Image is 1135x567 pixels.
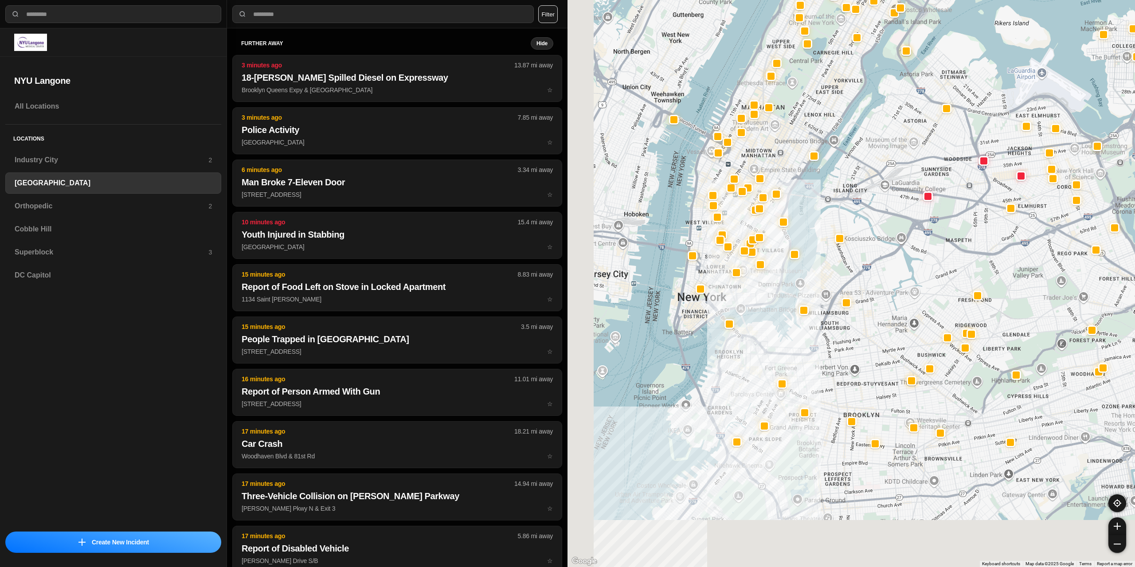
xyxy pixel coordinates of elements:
p: 3 [208,248,212,257]
p: 15.4 mi away [518,218,553,227]
span: star [547,243,553,250]
span: star [547,191,553,198]
p: 16 minutes ago [242,375,514,383]
a: Report a map error [1097,561,1132,566]
span: star [547,348,553,355]
button: iconCreate New Incident [5,532,221,553]
p: 14.94 mi away [514,479,553,488]
p: 3.5 mi away [521,322,553,331]
a: 3 minutes ago13.87 mi away18-[PERSON_NAME] Spilled Diesel on ExpresswayBrooklyn Queens Expy & [GE... [232,86,562,94]
a: Terms (opens in new tab) [1079,561,1092,566]
h2: Man Broke 7-Eleven Door [242,176,553,188]
span: star [547,453,553,460]
button: 10 minutes ago15.4 mi awayYouth Injured in Stabbing[GEOGRAPHIC_DATA]star [232,212,562,259]
p: [GEOGRAPHIC_DATA] [242,138,553,147]
h2: Report of Person Armed With Gun [242,385,553,398]
p: 6 minutes ago [242,165,518,174]
img: search [238,10,247,19]
h3: Orthopedic [15,201,208,211]
button: 6 minutes ago3.34 mi awayMan Broke 7-Eleven Door[STREET_ADDRESS]star [232,160,562,207]
h3: All Locations [15,101,212,112]
h3: DC Capitol [15,270,212,281]
h2: 18-[PERSON_NAME] Spilled Diesel on Expressway [242,71,553,84]
h2: Report of Disabled Vehicle [242,542,553,555]
h3: Cobble Hill [15,224,212,235]
a: 3 minutes ago7.85 mi awayPolice Activity[GEOGRAPHIC_DATA]star [232,138,562,146]
h2: NYU Langone [14,74,212,87]
p: [PERSON_NAME] Drive S/B [242,556,553,565]
p: 3 minutes ago [242,113,518,122]
a: 15 minutes ago8.83 mi awayReport of Food Left on Stove in Locked Apartment1134 Saint [PERSON_NAME... [232,295,562,303]
button: zoom-in [1108,517,1126,535]
a: 10 minutes ago15.4 mi awayYouth Injured in Stabbing[GEOGRAPHIC_DATA]star [232,243,562,250]
h2: Police Activity [242,124,553,136]
span: star [547,400,553,407]
p: 13.87 mi away [514,61,553,70]
h2: People Trapped in [GEOGRAPHIC_DATA] [242,333,553,345]
button: 17 minutes ago18.21 mi awayCar CrashWoodhaven Blvd & 81st Rdstar [232,421,562,468]
button: 3 minutes ago13.87 mi away18-[PERSON_NAME] Spilled Diesel on ExpresswayBrooklyn Queens Expy & [GE... [232,55,562,102]
p: 18.21 mi away [514,427,553,436]
button: 17 minutes ago14.94 mi awayThree-Vehicle Collision on [PERSON_NAME] Parkway[PERSON_NAME] Pkwy N &... [232,473,562,520]
p: 5.86 mi away [518,532,553,540]
img: zoom-out [1114,540,1121,547]
img: search [11,10,20,19]
p: 2 [208,202,212,211]
a: 15 minutes ago3.5 mi awayPeople Trapped in [GEOGRAPHIC_DATA][STREET_ADDRESS]star [232,348,562,355]
h2: Report of Food Left on Stove in Locked Apartment [242,281,553,293]
p: 1134 Saint [PERSON_NAME] [242,295,553,304]
h3: Superblock [15,247,208,258]
h3: Industry City [15,155,208,165]
img: logo [14,34,47,51]
button: Filter [538,5,558,23]
a: 17 minutes ago18.21 mi awayCar CrashWoodhaven Blvd & 81st Rdstar [232,452,562,460]
p: 15 minutes ago [242,322,521,331]
img: recenter [1113,499,1121,507]
button: 15 minutes ago3.5 mi awayPeople Trapped in [GEOGRAPHIC_DATA][STREET_ADDRESS]star [232,317,562,364]
h2: Car Crash [242,438,553,450]
p: [PERSON_NAME] Pkwy N & Exit 3 [242,504,553,513]
p: 3.34 mi away [518,165,553,174]
p: [STREET_ADDRESS] [242,347,553,356]
span: star [547,296,553,303]
a: 17 minutes ago5.86 mi awayReport of Disabled Vehicle[PERSON_NAME] Drive S/Bstar [232,557,562,564]
img: Google [570,555,599,567]
span: star [547,505,553,512]
p: Create New Incident [92,538,149,547]
button: 3 minutes ago7.85 mi awayPolice Activity[GEOGRAPHIC_DATA]star [232,107,562,154]
p: Woodhaven Blvd & 81st Rd [242,452,553,461]
button: recenter [1108,494,1126,512]
a: 17 minutes ago14.94 mi awayThree-Vehicle Collision on [PERSON_NAME] Parkway[PERSON_NAME] Pkwy N &... [232,504,562,512]
a: DC Capitol [5,265,221,286]
p: 10 minutes ago [242,218,518,227]
p: 17 minutes ago [242,427,514,436]
h2: Three-Vehicle Collision on [PERSON_NAME] Parkway [242,490,553,502]
p: 2 [208,156,212,164]
img: zoom-in [1114,523,1121,530]
p: 11.01 mi away [514,375,553,383]
button: zoom-out [1108,535,1126,553]
a: All Locations [5,96,221,117]
p: 17 minutes ago [242,532,518,540]
p: Brooklyn Queens Expy & [GEOGRAPHIC_DATA] [242,86,553,94]
p: 17 minutes ago [242,479,514,488]
p: [STREET_ADDRESS] [242,190,553,199]
p: 3 minutes ago [242,61,514,70]
span: star [547,557,553,564]
span: star [547,139,553,146]
a: Cobble Hill [5,219,221,240]
span: Map data ©2025 Google [1025,561,1074,566]
button: Keyboard shortcuts [982,561,1020,567]
h5: Locations [5,125,221,149]
p: 7.85 mi away [518,113,553,122]
a: 16 minutes ago11.01 mi awayReport of Person Armed With Gun[STREET_ADDRESS]star [232,400,562,407]
h2: Youth Injured in Stabbing [242,228,553,241]
a: [GEOGRAPHIC_DATA] [5,172,221,194]
p: 8.83 mi away [518,270,553,279]
a: 6 minutes ago3.34 mi awayMan Broke 7-Eleven Door[STREET_ADDRESS]star [232,191,562,198]
a: Superblock3 [5,242,221,263]
h3: [GEOGRAPHIC_DATA] [15,178,212,188]
button: 16 minutes ago11.01 mi awayReport of Person Armed With Gun[STREET_ADDRESS]star [232,369,562,416]
button: 15 minutes ago8.83 mi awayReport of Food Left on Stove in Locked Apartment1134 Saint [PERSON_NAME... [232,264,562,311]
